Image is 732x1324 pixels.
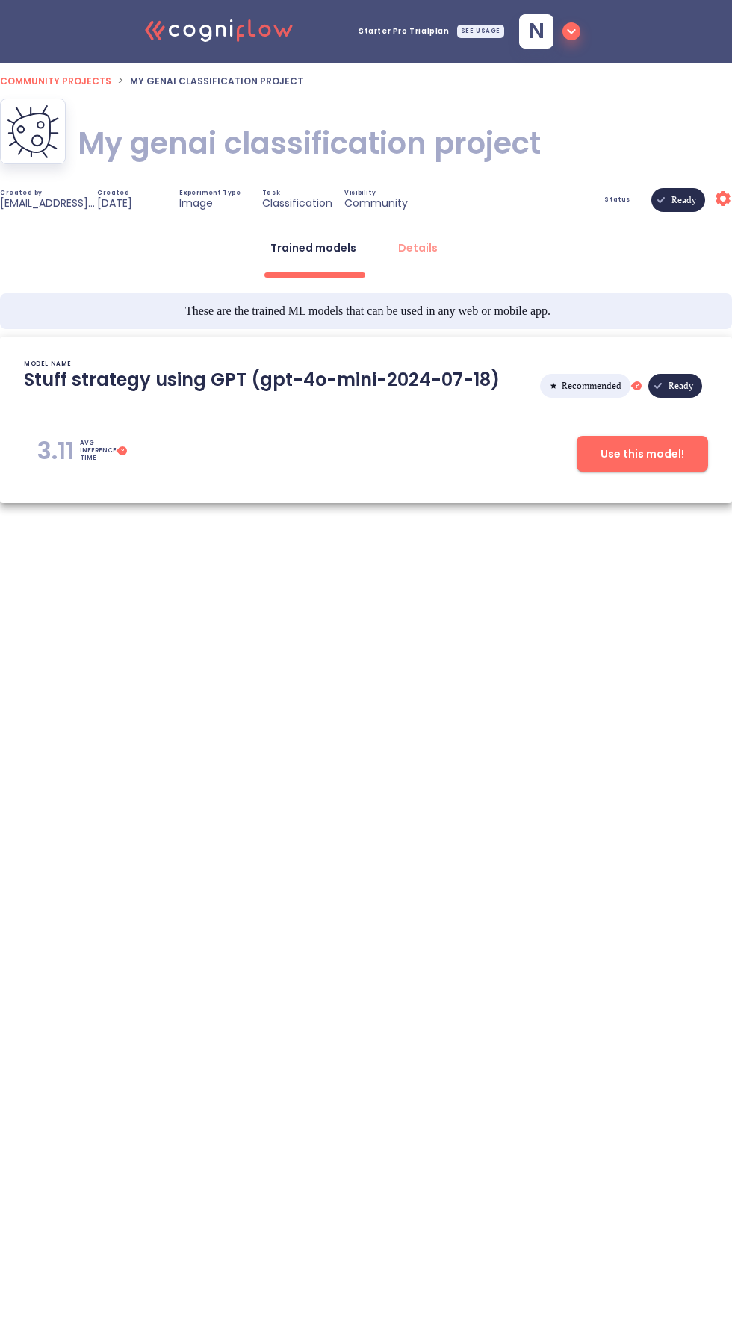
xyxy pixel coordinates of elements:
div: Trained models [270,240,356,255]
span: Experiment Type [179,190,241,196]
span: My genai classification project [130,75,303,87]
button: n [513,10,586,53]
p: Community [344,196,408,210]
span: Starter Pro Trial plan [359,28,450,35]
span: Ready [660,332,702,440]
img: My genai classification project [7,104,59,158]
span: Task [262,190,280,196]
span: Status [604,197,630,203]
div: SEE USAGE [457,25,504,38]
span: Ready [663,146,705,254]
p: AVG INFERENCE TIME [80,440,116,462]
p: Image [179,196,213,210]
div: Details [398,240,438,255]
tspan: ? [636,382,639,390]
span: Created [97,190,129,196]
tspan: ? [121,447,124,455]
span: Use this model! [601,445,684,463]
span: These are the trained ML models that can be used in any web or mobile app. [185,302,550,320]
span: Visibility [344,190,376,196]
p: [DATE] [97,196,132,210]
h1: My genai classification project [78,122,541,164]
p: MODEL NAME [24,360,72,368]
p: Classification [262,196,332,210]
span: n [529,21,545,42]
span: Recommended [553,332,630,440]
p: Stuff strategy using GPT (gpt-4o-mini-2024-07-18) [24,368,500,404]
button: Use this model! [577,436,708,472]
p: 3.11 [37,436,74,466]
li: > [117,72,124,90]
